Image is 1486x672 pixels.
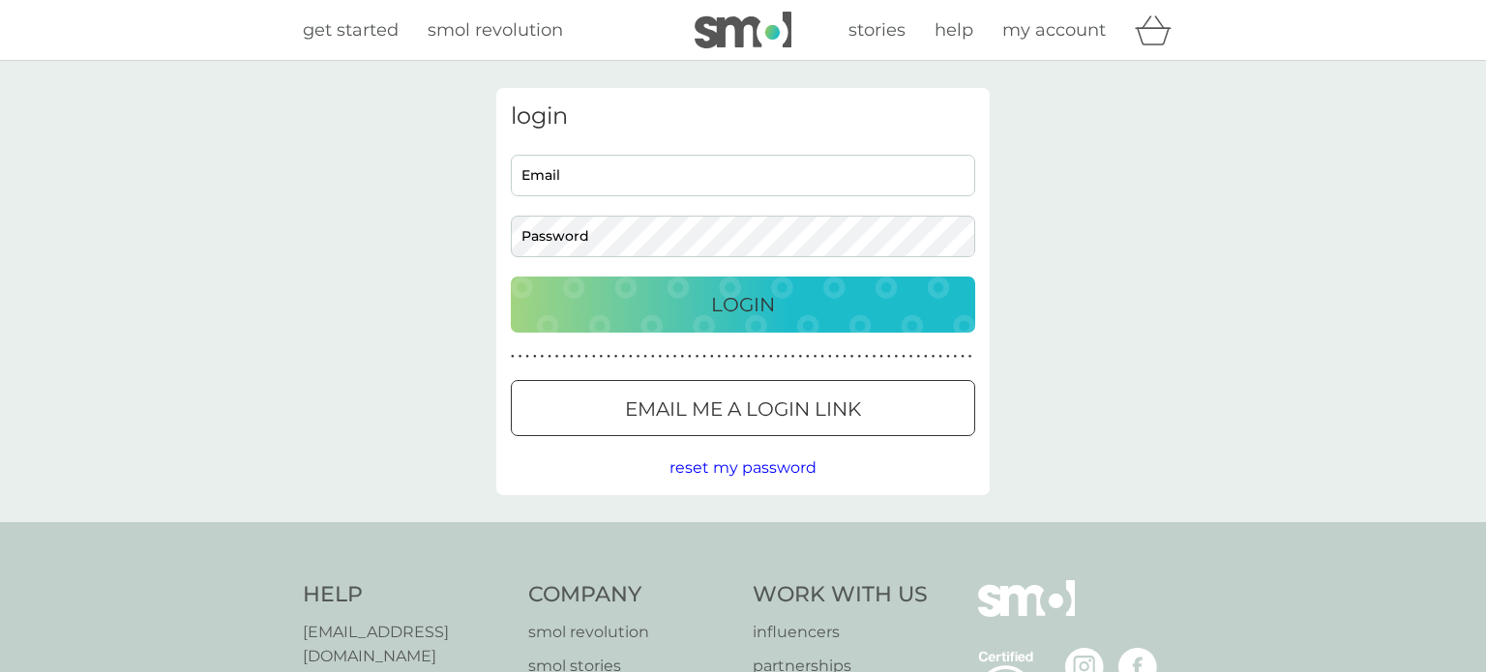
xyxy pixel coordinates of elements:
a: help [935,16,973,44]
p: ● [732,352,736,362]
span: smol revolution [428,19,563,41]
p: ● [968,352,972,362]
p: ● [938,352,942,362]
a: stories [848,16,906,44]
p: ● [555,352,559,362]
p: ● [828,352,832,362]
p: ● [673,352,677,362]
p: ● [924,352,928,362]
a: my account [1002,16,1106,44]
p: Login [711,289,775,320]
h3: login [511,102,975,131]
div: basket [1135,11,1183,49]
p: ● [696,352,699,362]
p: ● [909,352,913,362]
p: ● [607,352,610,362]
p: ● [651,352,655,362]
p: ● [761,352,765,362]
h4: Work With Us [753,580,928,610]
span: help [935,19,973,41]
p: ● [755,352,758,362]
p: ● [739,352,743,362]
p: ● [857,352,861,362]
p: ● [777,352,781,362]
p: ● [850,352,854,362]
p: ● [637,352,640,362]
p: ● [916,352,920,362]
p: ● [814,352,817,362]
button: reset my password [669,455,817,481]
a: smol revolution [428,16,563,44]
p: ● [570,352,574,362]
p: ● [902,352,906,362]
p: ● [548,352,551,362]
span: get started [303,19,399,41]
span: stories [848,19,906,41]
span: my account [1002,19,1106,41]
button: Email me a login link [511,380,975,436]
p: ● [806,352,810,362]
a: get started [303,16,399,44]
p: ● [621,352,625,362]
p: ● [614,352,618,362]
p: ● [865,352,869,362]
p: ● [519,352,522,362]
p: ● [791,352,795,362]
a: influencers [753,620,928,645]
p: ● [643,352,647,362]
p: ● [961,352,965,362]
button: Login [511,277,975,333]
p: ● [798,352,802,362]
p: ● [820,352,824,362]
p: ● [784,352,788,362]
p: ● [578,352,581,362]
img: smol [978,580,1075,646]
p: ● [562,352,566,362]
p: ● [666,352,669,362]
h4: Help [303,580,509,610]
p: ● [836,352,840,362]
a: smol revolution [528,620,734,645]
p: ● [873,352,877,362]
p: ● [954,352,958,362]
p: ● [584,352,588,362]
p: ● [718,352,722,362]
span: reset my password [669,458,817,477]
p: ● [688,352,692,362]
h4: Company [528,580,734,610]
p: ● [725,352,728,362]
img: smol [695,12,791,48]
p: ● [533,352,537,362]
p: ● [525,352,529,362]
p: ● [887,352,891,362]
p: ● [932,352,936,362]
p: ● [659,352,663,362]
p: ● [843,352,847,362]
p: ● [629,352,633,362]
p: ● [702,352,706,362]
p: ● [511,352,515,362]
p: ● [769,352,773,362]
p: ● [895,352,899,362]
p: ● [541,352,545,362]
p: ● [946,352,950,362]
p: ● [747,352,751,362]
p: ● [600,352,604,362]
a: [EMAIL_ADDRESS][DOMAIN_NAME] [303,620,509,669]
p: Email me a login link [625,394,861,424]
p: ● [879,352,883,362]
p: ● [592,352,596,362]
p: ● [710,352,714,362]
p: ● [680,352,684,362]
